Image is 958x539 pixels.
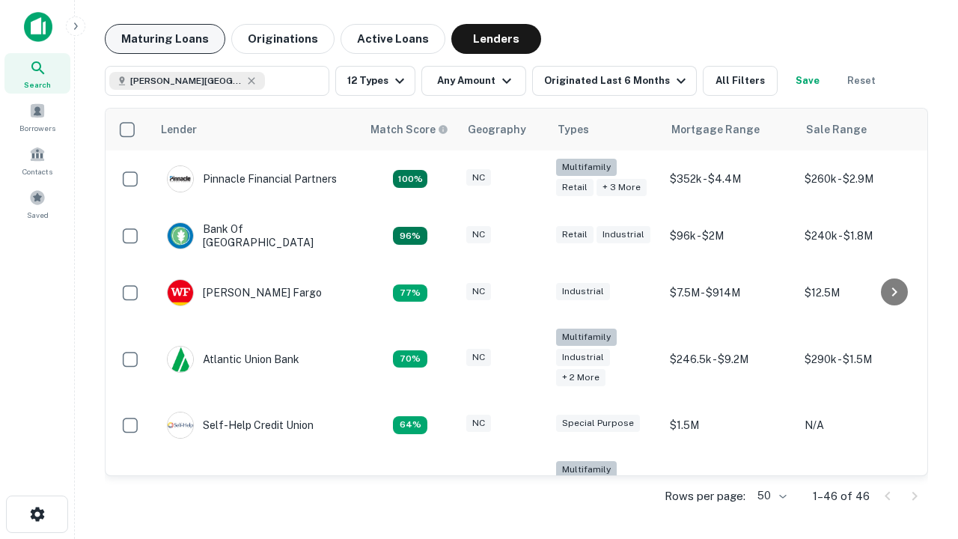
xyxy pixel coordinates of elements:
button: Maturing Loans [105,24,225,54]
td: $246.5k - $9.2M [662,321,797,397]
div: NC [466,169,491,186]
img: picture [168,412,193,438]
div: Matching Properties: 11, hasApolloMatch: undefined [393,350,427,368]
div: Self-help Credit Union [167,412,314,439]
div: Lender [161,121,197,138]
div: Capitalize uses an advanced AI algorithm to match your search with the best lender. The match sco... [370,121,448,138]
div: Pinnacle Financial Partners [167,165,337,192]
div: Bank Of [GEOGRAPHIC_DATA] [167,222,347,249]
th: Lender [152,109,361,150]
button: Any Amount [421,66,526,96]
div: Geography [468,121,526,138]
div: Originated Last 6 Months [544,72,690,90]
button: Originated Last 6 Months [532,66,697,96]
td: $1.5M [662,397,797,454]
div: Matching Properties: 10, hasApolloMatch: undefined [393,416,427,434]
button: All Filters [703,66,778,96]
td: $7.5M - $914M [662,264,797,321]
div: 50 [751,485,789,507]
div: Types [558,121,589,138]
td: $352k - $4.4M [662,150,797,207]
div: NC [466,415,491,432]
a: Contacts [4,140,70,180]
div: Retail [556,179,594,196]
a: Search [4,53,70,94]
span: Borrowers [19,122,55,134]
button: 12 Types [335,66,415,96]
td: $240k - $1.8M [797,207,932,264]
a: Borrowers [4,97,70,137]
div: Industrial [556,283,610,300]
div: Atlantic Union Bank [167,346,299,373]
div: Retail [556,226,594,243]
td: $225.3k - $21M [662,454,797,529]
button: Save your search to get updates of matches that match your search criteria. [784,66,832,96]
th: Capitalize uses an advanced AI algorithm to match your search with the best lender. The match sco... [361,109,459,150]
iframe: Chat Widget [883,419,958,491]
div: NC [466,349,491,366]
div: Matching Properties: 15, hasApolloMatch: undefined [393,227,427,245]
button: Lenders [451,24,541,54]
img: picture [168,223,193,249]
span: Contacts [22,165,52,177]
img: picture [168,166,193,192]
a: Saved [4,183,70,224]
th: Geography [459,109,549,150]
button: Originations [231,24,335,54]
div: Industrial [556,349,610,366]
div: NC [466,283,491,300]
div: Sale Range [806,121,867,138]
span: Saved [27,209,49,221]
td: $290k - $1.5M [797,321,932,397]
h6: Match Score [370,121,445,138]
div: Multifamily [556,461,617,478]
div: Multifamily [556,329,617,346]
div: Mortgage Range [671,121,760,138]
img: picture [168,280,193,305]
div: [PERSON_NAME] Fargo [167,279,322,306]
img: capitalize-icon.png [24,12,52,42]
th: Mortgage Range [662,109,797,150]
td: $265k - $1.1M [797,454,932,529]
div: Multifamily [556,159,617,176]
td: $260k - $2.9M [797,150,932,207]
td: $96k - $2M [662,207,797,264]
p: 1–46 of 46 [813,487,870,505]
img: picture [168,347,193,372]
td: N/A [797,397,932,454]
p: Rows per page: [665,487,745,505]
div: Matching Properties: 12, hasApolloMatch: undefined [393,284,427,302]
th: Sale Range [797,109,932,150]
button: Active Loans [341,24,445,54]
td: $12.5M [797,264,932,321]
span: [PERSON_NAME][GEOGRAPHIC_DATA], [GEOGRAPHIC_DATA] [130,74,242,88]
div: + 2 more [556,369,605,386]
div: Matching Properties: 28, hasApolloMatch: undefined [393,170,427,188]
div: NC [466,226,491,243]
th: Types [549,109,662,150]
div: Special Purpose [556,415,640,432]
span: Search [24,79,51,91]
button: Reset [838,66,885,96]
div: Industrial [597,226,650,243]
div: + 3 more [597,179,647,196]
